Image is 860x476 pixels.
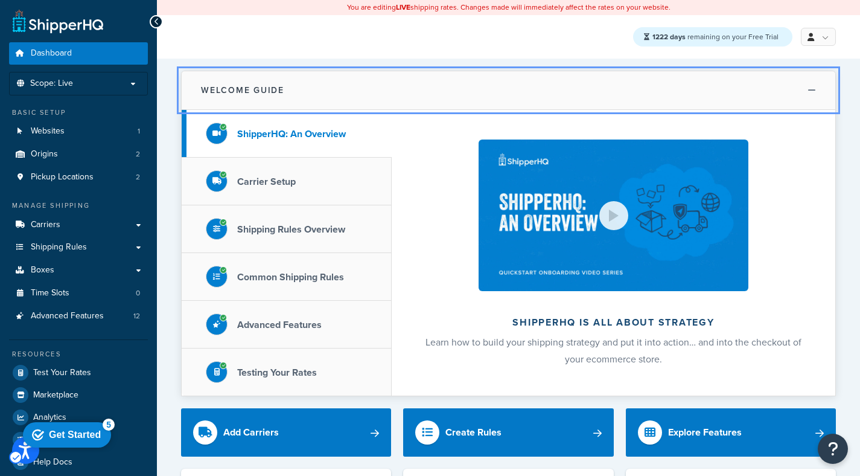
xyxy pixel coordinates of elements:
[9,429,148,451] li: [object Object]
[9,201,148,211] div: Manage Shipping
[182,301,392,349] li: Advanced Features
[626,408,836,457] a: Explore Features
[33,457,72,468] span: Help Docs
[182,253,392,301] li: Common Shipping Rules
[237,176,296,187] h3: Carrier Setup
[9,407,148,428] a: Analytics
[223,424,279,441] div: Add Carriers
[424,317,803,328] h2: ShipperHQ is all about strategy
[392,110,835,396] div: ShipperHQ: An Overview
[133,311,140,321] span: 12
[13,9,103,33] a: Unlabelled
[31,149,58,159] span: Origins
[237,367,317,378] h3: Testing Your Rates
[652,31,779,42] span: remaining on your Free Trial
[9,384,148,406] a: Marketplace
[237,224,345,235] h3: Shipping Rules Overview
[9,259,148,281] a: Boxes
[9,305,148,327] a: Advanced Features12
[9,429,148,451] a: Activity LogNEW
[9,108,148,118] div: Basic Setup
[31,48,72,59] span: Dashboard
[9,214,148,236] a: Carriers
[403,408,613,457] a: Create Rules
[668,424,742,441] div: Explore Features
[445,424,502,441] div: Create Rules
[9,143,148,166] a: Origins2
[201,86,284,95] h2: Welcome Guide
[425,335,801,366] span: Learn how to build your shipping strategy and put it into action… and into the checkout of your e...
[9,166,148,188] a: Pickup Locations2
[9,362,148,384] a: Test Your Rates
[30,79,73,89] span: Scope: Live
[9,42,148,65] a: Dashboard
[9,120,148,143] a: Websites1
[18,416,121,452] iframe: Iframe
[792,28,836,46] div: Page Menu
[9,72,148,95] li: Scope: Live
[31,126,65,137] span: Websites
[182,205,392,253] li: Shipping Rules Overview
[182,110,392,158] li: ShipperHQ: An Overview
[182,71,835,110] button: Welcome Guide
[33,413,66,423] span: Analytics
[9,349,148,359] div: Resources
[33,368,91,378] span: Test Your Rates
[136,149,140,159] span: 2
[801,28,836,46] a: Menu
[181,408,391,457] a: Add Carriers
[31,265,54,275] span: Boxes
[31,242,87,252] span: Shipping Rules
[136,172,140,182] span: 2
[9,42,148,473] ul: Main Menu
[182,158,392,205] li: Carrier Setup
[652,31,686,42] strong: 1222 days
[33,390,78,400] span: Marketplace
[31,288,69,298] span: Time Slots
[9,236,148,259] a: Shipping Rules
[396,2,410,13] b: LIVE
[31,220,60,230] span: Carriers
[9,451,148,473] a: Help Docs
[182,349,392,396] li: Testing Your Rates
[31,311,104,321] span: Advanced Features
[237,320,322,330] h3: Advanced Features
[31,172,94,182] span: Pickup Locations
[237,272,344,283] h3: Common Shipping Rules
[138,126,140,137] span: 1
[9,282,148,304] a: Time Slots0
[237,129,346,140] h3: ShipperHQ: An Overview
[818,434,848,464] button: Open Resource Center
[479,140,748,291] img: ShipperHQ is all about strategy
[136,288,140,298] span: 0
